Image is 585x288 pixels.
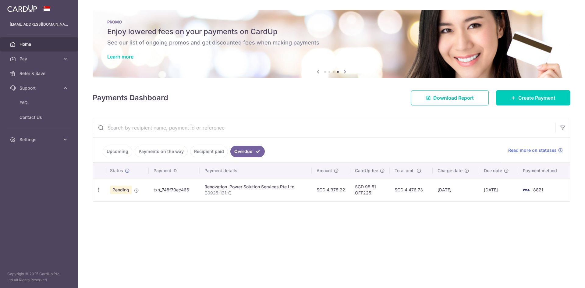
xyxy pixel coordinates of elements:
[19,137,60,143] span: Settings
[19,114,60,120] span: Contact Us
[508,147,563,153] a: Read more on statuses
[533,187,543,192] span: 8821
[479,179,518,201] td: [DATE]
[19,56,60,62] span: Pay
[10,21,68,27] p: [EMAIL_ADDRESS][DOMAIN_NAME]
[520,186,532,194] img: Bank Card
[350,179,390,201] td: SGD 98.51 OFF225
[190,146,228,157] a: Recipient paid
[200,163,312,179] th: Payment details
[93,118,555,137] input: Search by recipient name, payment id or reference
[19,70,60,76] span: Refer & Save
[107,27,556,37] h5: Enjoy lowered fees on your payments on CardUp
[110,186,132,194] span: Pending
[135,146,188,157] a: Payments on the way
[484,168,502,174] span: Due date
[103,146,132,157] a: Upcoming
[110,168,123,174] span: Status
[312,179,350,201] td: SGD 4,378.22
[204,190,307,196] p: G0925-121-Q
[204,184,307,190] div: Renovation. Power Solution Services Pte Ltd
[355,168,378,174] span: CardUp fee
[230,146,265,157] a: Overdue
[149,179,200,201] td: txn_748f70ec466
[107,54,133,60] a: Learn more
[438,168,463,174] span: Charge date
[7,5,37,12] img: CardUp
[546,270,579,285] iframe: Opens a widget where you can find more information
[433,179,479,201] td: [DATE]
[19,85,60,91] span: Support
[395,168,415,174] span: Total amt.
[518,163,570,179] th: Payment method
[496,90,570,105] a: Create Payment
[107,39,556,46] h6: See our list of ongoing promos and get discounted fees when making payments
[19,100,60,106] span: FAQ
[411,90,489,105] a: Download Report
[390,179,432,201] td: SGD 4,476.73
[433,94,474,101] span: Download Report
[149,163,200,179] th: Payment ID
[19,41,60,47] span: Home
[93,10,570,78] img: Latest Promos banner
[93,92,168,103] h4: Payments Dashboard
[518,94,555,101] span: Create Payment
[107,20,556,24] p: PROMO
[317,168,332,174] span: Amount
[508,147,557,153] span: Read more on statuses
